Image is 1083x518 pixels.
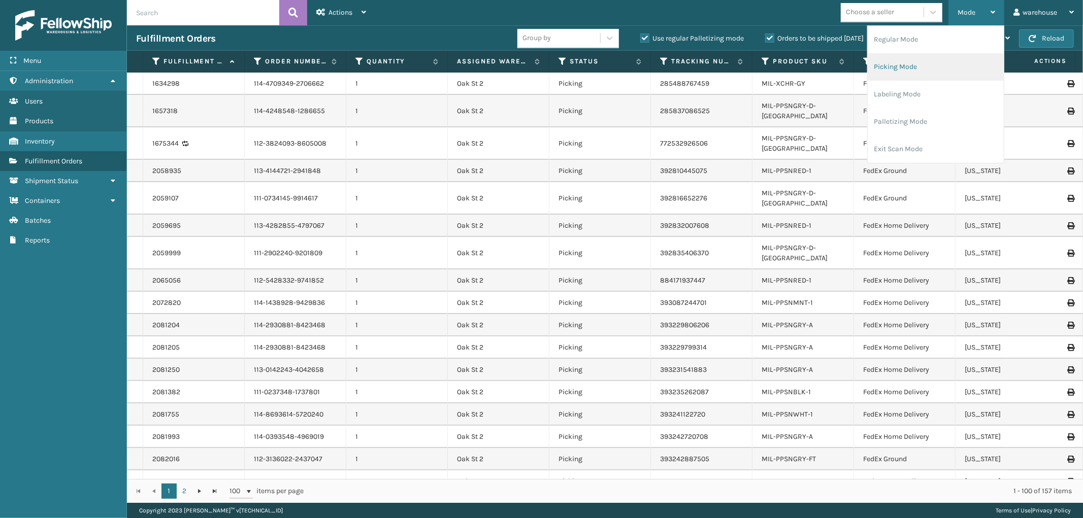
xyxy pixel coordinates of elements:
td: 1 [346,237,448,269]
i: Print Label [1067,250,1073,257]
a: MIL-PPSNGRY-A [762,343,813,352]
i: Print Label [1067,411,1073,418]
a: 393248171159 [660,477,704,486]
i: Print Label [1067,366,1073,373]
a: Go to the next page [192,484,207,499]
td: [US_STATE] [956,215,1057,237]
td: Picking [549,470,651,493]
td: 1 [346,470,448,493]
td: Oak St 2 [448,336,549,359]
td: Oak St 2 [448,292,549,314]
div: 1 - 100 of 157 items [318,486,1072,496]
i: Print Label [1067,344,1073,351]
a: 392816652276 [660,194,707,202]
li: Palletizing Mode [868,108,1004,135]
a: MIL-PPSNNVY-1 [762,477,811,486]
td: 112-3824093-8605008 [245,127,346,160]
div: | [996,503,1071,518]
td: [US_STATE] [956,470,1057,493]
td: Oak St 2 [448,448,549,470]
i: Print Label [1067,478,1073,485]
td: 114-2930881-8423468 [245,336,346,359]
p: Copyright 2023 [PERSON_NAME]™ v [TECHNICAL_ID] [139,503,283,518]
td: FedEx Ground [854,160,956,182]
td: Picking [549,448,651,470]
td: 114-2930881-8423468 [245,314,346,336]
td: Picking [549,403,651,426]
i: Print Label [1067,195,1073,202]
td: Oak St 2 [448,381,549,403]
a: MIL-PPSNGRY-A [762,432,813,441]
a: 392810445075 [660,166,707,175]
a: MIL-PPSNMNT-1 [762,298,813,307]
td: [US_STATE] [956,426,1057,448]
a: 1 [161,484,177,499]
a: 1675344 [152,139,179,149]
i: Print Label [1067,322,1073,329]
td: Oak St 2 [448,95,549,127]
td: 112-3136022-2437047 [245,448,346,470]
td: FedEx Home Delivery [854,215,956,237]
a: MIL-PPSNGRY-D-[GEOGRAPHIC_DATA] [762,101,828,120]
a: 2081993 [152,432,180,442]
td: Oak St 2 [448,403,549,426]
a: MIL-PPSNRED-1 [762,166,811,175]
a: 884171937447 [660,276,705,285]
td: FedEx Home Delivery [854,403,956,426]
td: FedEx Home Delivery [854,314,956,336]
td: Picking [549,359,651,381]
li: Picking Mode [868,53,1004,81]
li: Exit Scan Mode [868,135,1004,163]
span: Menu [23,56,41,65]
td: 1 [346,359,448,381]
a: 2082016 [152,454,180,464]
td: [US_STATE] [956,314,1057,336]
td: 1 [346,336,448,359]
a: 2081205 [152,342,180,353]
td: [US_STATE] [956,403,1057,426]
i: Print Label [1067,433,1073,440]
a: Go to the last page [207,484,222,499]
td: [US_STATE] [956,182,1057,215]
td: 1 [346,215,448,237]
a: 393235262087 [660,388,709,396]
a: MIL-PPSNGRY-A [762,321,813,329]
a: 393241122720 [660,410,705,419]
td: [US_STATE] [956,127,1057,160]
button: Reload [1019,29,1074,48]
td: Oak St 2 [448,160,549,182]
label: Fulfillment Order Id [163,57,225,66]
span: Mode [958,8,975,17]
label: Order Number [265,57,326,66]
span: Containers [25,196,60,205]
label: Orders to be shipped [DATE] [765,34,864,43]
label: Product SKU [773,57,834,66]
a: Privacy Policy [1032,507,1071,514]
a: 393229806206 [660,321,709,329]
td: FedEx Home Delivery [854,336,956,359]
a: 1657318 [152,106,178,116]
i: Print Label [1067,456,1073,463]
td: 111-2902240-9201809 [245,237,346,269]
span: Shipment Status [25,177,78,185]
td: [US_STATE] [956,160,1057,182]
a: MIL-PPSNRED-1 [762,276,811,285]
td: 114-8693614-5720240 [245,403,346,426]
td: 112-5428332-9741852 [245,269,346,292]
td: [US_STATE] [956,336,1057,359]
a: 2059695 [152,221,181,231]
a: 2082386 [152,476,182,487]
td: 111-4775240-6352253 [245,470,346,493]
label: Quantity [367,57,428,66]
td: [US_STATE] [956,95,1057,127]
td: Oak St 2 [448,215,549,237]
span: Go to the next page [195,487,204,495]
td: 114-1438928-9429836 [245,292,346,314]
a: 393087244701 [660,298,707,307]
td: FedEx Home Delivery [854,127,956,160]
td: Picking [549,269,651,292]
span: Products [25,117,53,125]
span: Go to the last page [211,487,219,495]
span: Inventory [25,137,55,146]
a: 2059107 [152,193,179,203]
